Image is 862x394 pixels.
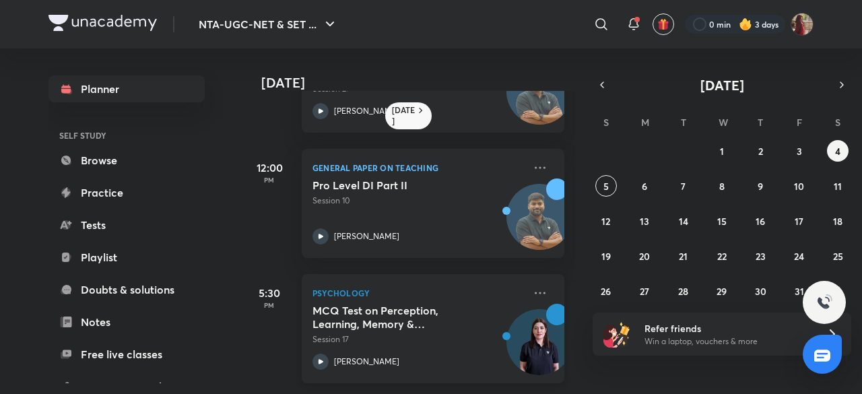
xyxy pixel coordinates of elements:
[640,285,649,298] abbr: October 27, 2025
[603,116,609,129] abbr: Sunday
[634,245,655,267] button: October 20, 2025
[312,178,480,192] h5: Pro Level DI Part II
[601,250,611,263] abbr: October 19, 2025
[603,180,609,193] abbr: October 5, 2025
[595,210,617,232] button: October 12, 2025
[711,175,733,197] button: October 8, 2025
[312,304,480,331] h5: MCQ Test on Perception, Learning, Memory & Forgetting & Doubt Clearing Session
[720,145,724,158] abbr: October 1, 2025
[789,175,810,197] button: October 10, 2025
[717,250,727,263] abbr: October 22, 2025
[827,245,849,267] button: October 25, 2025
[833,215,842,228] abbr: October 18, 2025
[700,76,744,94] span: [DATE]
[756,215,765,228] abbr: October 16, 2025
[507,66,572,131] img: Avatar
[750,175,771,197] button: October 9, 2025
[834,180,842,193] abbr: October 11, 2025
[634,280,655,302] button: October 27, 2025
[644,335,810,348] p: Win a laptop, vouchers & more
[603,321,630,348] img: referral
[507,191,572,256] img: Avatar
[242,160,296,176] h5: 12:00
[392,105,416,127] h6: [DATE]
[797,145,802,158] abbr: October 3, 2025
[634,175,655,197] button: October 6, 2025
[48,179,205,206] a: Practice
[644,321,810,335] h6: Refer friends
[681,180,686,193] abbr: October 7, 2025
[48,124,205,147] h6: SELF STUDY
[507,317,572,381] img: Avatar
[48,15,157,34] a: Company Logo
[835,145,840,158] abbr: October 4, 2025
[653,13,674,35] button: avatar
[611,75,832,94] button: [DATE]
[640,215,649,228] abbr: October 13, 2025
[48,341,205,368] a: Free live classes
[827,175,849,197] button: October 11, 2025
[789,210,810,232] button: October 17, 2025
[750,245,771,267] button: October 23, 2025
[797,116,802,129] abbr: Friday
[755,285,766,298] abbr: October 30, 2025
[48,244,205,271] a: Playlist
[48,15,157,31] img: Company Logo
[312,160,524,176] p: General Paper on Teaching
[789,245,810,267] button: October 24, 2025
[711,140,733,162] button: October 1, 2025
[48,211,205,238] a: Tests
[642,180,647,193] abbr: October 6, 2025
[711,210,733,232] button: October 15, 2025
[595,175,617,197] button: October 5, 2025
[791,13,814,36] img: Srishti Sharma
[719,116,728,129] abbr: Wednesday
[750,140,771,162] button: October 2, 2025
[48,308,205,335] a: Notes
[601,215,610,228] abbr: October 12, 2025
[681,116,686,129] abbr: Tuesday
[750,210,771,232] button: October 16, 2025
[719,180,725,193] abbr: October 8, 2025
[312,285,524,301] p: Psychology
[789,140,810,162] button: October 3, 2025
[641,116,649,129] abbr: Monday
[758,116,763,129] abbr: Thursday
[794,180,804,193] abbr: October 10, 2025
[711,245,733,267] button: October 22, 2025
[816,294,832,310] img: ttu
[679,215,688,228] abbr: October 14, 2025
[673,210,694,232] button: October 14, 2025
[634,210,655,232] button: October 13, 2025
[750,280,771,302] button: October 30, 2025
[833,250,843,263] abbr: October 25, 2025
[827,210,849,232] button: October 18, 2025
[48,147,205,174] a: Browse
[673,280,694,302] button: October 28, 2025
[789,280,810,302] button: October 31, 2025
[312,195,524,207] p: Session 10
[595,245,617,267] button: October 19, 2025
[711,280,733,302] button: October 29, 2025
[717,215,727,228] abbr: October 15, 2025
[795,215,803,228] abbr: October 17, 2025
[48,276,205,303] a: Doubts & solutions
[312,333,524,346] p: Session 17
[795,285,804,298] abbr: October 31, 2025
[334,356,399,368] p: [PERSON_NAME]
[639,250,650,263] abbr: October 20, 2025
[717,285,727,298] abbr: October 29, 2025
[739,18,752,31] img: streak
[601,285,611,298] abbr: October 26, 2025
[261,75,578,91] h4: [DATE]
[758,145,763,158] abbr: October 2, 2025
[678,285,688,298] abbr: October 28, 2025
[242,285,296,301] h5: 5:30
[673,245,694,267] button: October 21, 2025
[657,18,669,30] img: avatar
[827,140,849,162] button: October 4, 2025
[835,116,840,129] abbr: Saturday
[756,250,766,263] abbr: October 23, 2025
[191,11,346,38] button: NTA-UGC-NET & SET ...
[242,176,296,184] p: PM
